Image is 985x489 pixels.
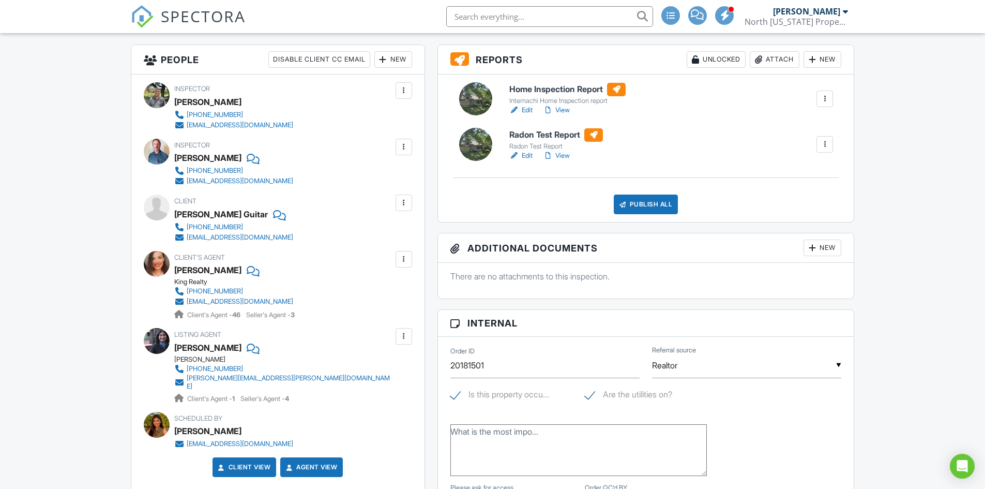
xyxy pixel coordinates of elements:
[509,128,603,151] a: Radon Test Report Radon Test Report
[450,424,707,476] textarea: What is the most important thing about this inspection to you?
[131,45,425,75] h3: People
[187,311,242,319] span: Client's Agent -
[174,110,293,120] a: [PHONE_NUMBER]
[216,462,271,472] a: Client View
[131,5,154,28] img: The Best Home Inspection Software - Spectora
[174,278,301,286] div: King Realty
[187,287,243,295] div: [PHONE_NUMBER]
[174,439,293,449] a: [EMAIL_ADDRESS][DOMAIN_NAME]
[804,240,841,256] div: New
[174,222,293,232] a: [PHONE_NUMBER]
[187,167,243,175] div: [PHONE_NUMBER]
[131,14,246,36] a: SPECTORA
[509,151,533,161] a: Edit
[509,97,626,105] div: Internachi Home Inspection report
[509,128,603,142] h6: Radon Test Report
[543,105,570,115] a: View
[174,355,401,364] div: [PERSON_NAME]
[750,51,799,68] div: Attach
[187,177,293,185] div: [EMAIL_ADDRESS][DOMAIN_NAME]
[240,395,289,403] span: Seller's Agent -
[174,166,293,176] a: [PHONE_NUMBER]
[174,150,241,166] div: [PERSON_NAME]
[509,105,533,115] a: Edit
[187,440,293,448] div: [EMAIL_ADDRESS][DOMAIN_NAME]
[174,206,268,222] div: [PERSON_NAME] Guitar
[652,346,696,355] label: Referral source
[246,311,295,319] span: Seller's Agent -
[174,262,241,278] div: [PERSON_NAME]
[174,85,210,93] span: Inspector
[187,121,293,129] div: [EMAIL_ADDRESS][DOMAIN_NAME]
[687,51,746,68] div: Unlocked
[174,197,196,205] span: Client
[174,340,241,355] div: [PERSON_NAME]
[232,311,240,319] strong: 46
[950,454,975,479] div: Open Intercom Messenger
[174,254,225,261] span: Client's Agent
[174,331,221,338] span: Listing Agent
[187,233,293,242] div: [EMAIL_ADDRESS][DOMAIN_NAME]
[450,271,842,282] p: There are no attachments to this inspection.
[187,365,243,373] div: [PHONE_NUMBER]
[187,374,393,391] div: [PERSON_NAME][EMAIL_ADDRESS][PERSON_NAME][DOMAIN_NAME]
[284,462,337,472] a: Agent View
[438,233,854,263] h3: Additional Documents
[174,176,293,186] a: [EMAIL_ADDRESS][DOMAIN_NAME]
[232,395,235,403] strong: 1
[509,142,603,151] div: Radon Test Report
[450,426,538,437] label: What is the most important thing about this inspection to you?
[187,395,236,403] span: Client's Agent -
[543,151,570,161] a: View
[285,395,289,403] strong: 4
[174,94,241,110] div: [PERSON_NAME]
[509,83,626,96] h6: Home Inspection Report
[438,45,854,75] h3: Reports
[585,390,672,403] label: Are the utilities on?
[745,17,848,27] div: North Ohio Property Inspection
[174,141,210,149] span: Inspector
[438,310,854,337] h3: Internal
[450,390,549,403] label: Is this property occupied?
[268,51,370,68] div: Disable Client CC Email
[174,374,393,391] a: [PERSON_NAME][EMAIL_ADDRESS][PERSON_NAME][DOMAIN_NAME]
[161,5,246,27] span: SPECTORA
[187,111,243,119] div: [PHONE_NUMBER]
[174,297,293,307] a: [EMAIL_ADDRESS][DOMAIN_NAME]
[174,232,293,243] a: [EMAIL_ADDRESS][DOMAIN_NAME]
[804,51,841,68] div: New
[187,298,293,306] div: [EMAIL_ADDRESS][DOMAIN_NAME]
[174,286,293,297] a: [PHONE_NUMBER]
[291,311,295,319] strong: 3
[174,423,241,439] div: [PERSON_NAME]
[374,51,412,68] div: New
[509,83,626,106] a: Home Inspection Report Internachi Home Inspection report
[773,6,840,17] div: [PERSON_NAME]
[174,120,293,130] a: [EMAIL_ADDRESS][DOMAIN_NAME]
[450,347,475,356] label: Order ID
[446,6,653,27] input: Search everything...
[614,195,678,214] div: Publish All
[174,414,222,422] span: Scheduled By
[174,364,393,374] a: [PHONE_NUMBER]
[187,223,243,231] div: [PHONE_NUMBER]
